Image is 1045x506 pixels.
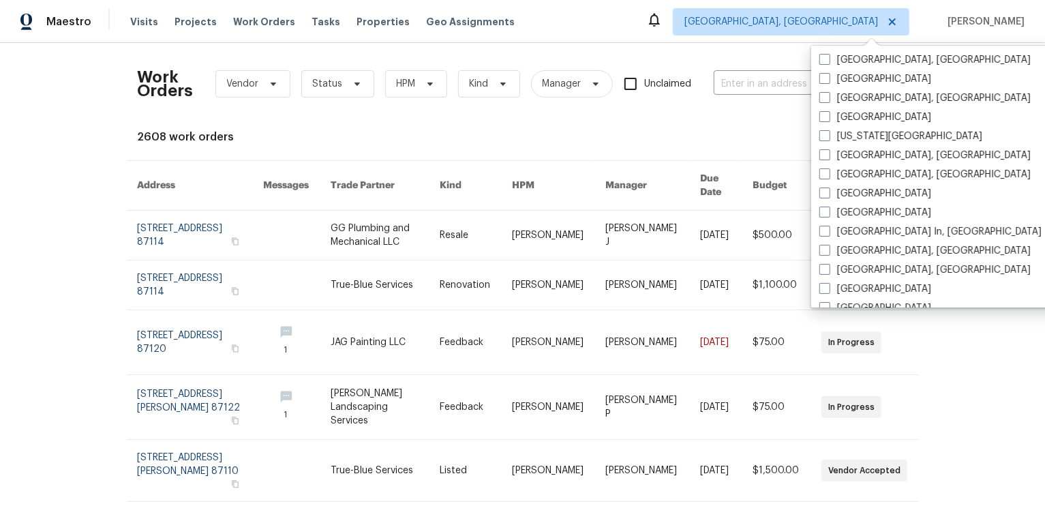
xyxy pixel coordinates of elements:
td: True-Blue Services [320,440,429,502]
label: [GEOGRAPHIC_DATA], [GEOGRAPHIC_DATA] [819,168,1031,181]
label: [GEOGRAPHIC_DATA] [819,206,931,220]
span: HPM [397,77,416,91]
label: [GEOGRAPHIC_DATA] [819,72,931,86]
span: Work Orders [233,15,295,29]
span: [GEOGRAPHIC_DATA], [GEOGRAPHIC_DATA] [684,15,878,29]
button: Copy Address [229,415,241,427]
span: Properties [357,15,410,29]
td: Feedback [429,310,501,375]
span: Vendor [227,77,259,91]
h2: Work Orders [138,70,194,98]
label: [GEOGRAPHIC_DATA], [GEOGRAPHIC_DATA] [819,263,1031,277]
td: [PERSON_NAME] [501,261,594,310]
td: [PERSON_NAME] [501,211,594,261]
label: [GEOGRAPHIC_DATA], [GEOGRAPHIC_DATA] [819,149,1031,162]
span: [PERSON_NAME] [942,15,1025,29]
label: [GEOGRAPHIC_DATA] [819,110,931,124]
label: [GEOGRAPHIC_DATA], [GEOGRAPHIC_DATA] [819,244,1031,258]
span: Manager [543,77,581,91]
td: True-Blue Services [320,261,429,310]
th: Budget [742,161,811,211]
td: [PERSON_NAME] [501,310,594,375]
label: [GEOGRAPHIC_DATA] [819,282,931,296]
span: Status [313,77,343,91]
button: Copy Address [229,285,241,297]
th: Due Date [689,161,742,211]
span: Geo Assignments [426,15,515,29]
td: [PERSON_NAME] [594,310,689,375]
td: [PERSON_NAME] [594,440,689,502]
button: Copy Address [229,342,241,355]
td: Renovation [429,261,501,310]
th: Trade Partner [320,161,429,211]
button: Copy Address [229,235,241,248]
label: [GEOGRAPHIC_DATA], [GEOGRAPHIC_DATA] [819,91,1031,105]
td: [PERSON_NAME] [594,261,689,310]
label: [US_STATE][GEOGRAPHIC_DATA] [819,130,982,143]
td: [PERSON_NAME] [501,440,594,502]
span: Maestro [46,15,91,29]
td: [PERSON_NAME] P [594,375,689,440]
span: Projects [175,15,217,29]
td: Feedback [429,375,501,440]
th: HPM [501,161,594,211]
span: Visits [130,15,158,29]
label: [GEOGRAPHIC_DATA] In, [GEOGRAPHIC_DATA] [819,225,1042,239]
td: Resale [429,211,501,261]
div: 2608 work orders [138,130,908,144]
label: [GEOGRAPHIC_DATA] [819,187,931,200]
td: Listed [429,440,501,502]
span: Tasks [312,17,340,27]
td: [PERSON_NAME] [501,375,594,440]
th: Manager [594,161,689,211]
th: Kind [429,161,501,211]
td: GG Plumbing and Mechanical LLC [320,211,429,261]
td: [PERSON_NAME] J [594,211,689,261]
td: [PERSON_NAME] Landscaping Services [320,375,429,440]
button: Copy Address [229,478,241,490]
th: Address [127,161,252,211]
th: Messages [252,161,320,211]
td: JAG Painting LLC [320,310,429,375]
label: [GEOGRAPHIC_DATA] [819,301,931,315]
input: Enter in an address [714,74,850,95]
span: Unclaimed [645,77,692,91]
label: [GEOGRAPHIC_DATA], [GEOGRAPHIC_DATA] [819,53,1031,67]
span: Kind [470,77,489,91]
